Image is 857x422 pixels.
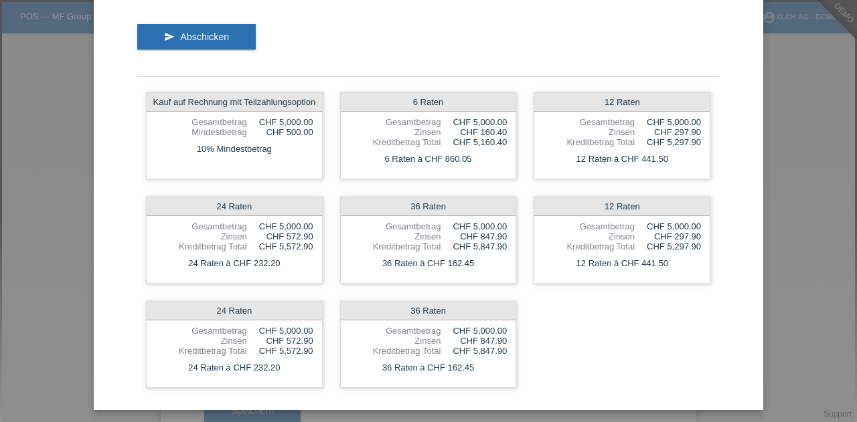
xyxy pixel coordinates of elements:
div: Zinsen [155,231,247,241]
div: CHF 847.90 [441,336,507,346]
div: CHF 500.00 [247,127,313,137]
div: 12 Raten à CHF 441.50 [534,255,710,272]
div: CHF 5,847.90 [441,241,507,251]
div: Kreditbetrag Total [349,137,441,147]
div: CHF 5,000.00 [247,117,313,127]
div: Kreditbetrag Total [543,137,635,147]
div: Kreditbetrag Total [349,346,441,356]
div: CHF 5,847.90 [441,346,507,356]
div: Zinsen [543,127,635,137]
div: 6 Raten à CHF 860.05 [341,150,516,168]
div: 24 Raten [147,302,322,320]
span: Abschicken [180,31,229,42]
div: CHF 5,000.00 [635,221,701,231]
div: 24 Raten à CHF 232.20 [147,359,322,377]
button: send Abschicken [137,24,256,49]
div: 24 Raten [147,197,322,216]
div: Zinsen [349,127,441,137]
div: Zinsen [349,231,441,241]
div: Zinsen [349,336,441,346]
div: Kauf auf Rechnung mit Teilzahlungsoption [147,93,322,112]
div: CHF 5,000.00 [441,117,507,127]
div: CHF 5,000.00 [247,221,313,231]
div: 12 Raten à CHF 441.50 [534,150,710,168]
div: 36 Raten [341,302,516,320]
div: Gesamtbetrag [543,117,635,127]
div: CHF 5,000.00 [247,326,313,336]
div: Gesamtbetrag [155,221,247,231]
div: CHF 160.40 [441,127,507,137]
div: CHF 5,000.00 [635,117,701,127]
div: 6 Raten [341,93,516,112]
div: CHF 5,297.90 [635,241,701,251]
div: Gesamtbetrag [349,221,441,231]
div: 36 Raten à CHF 162.45 [341,359,516,377]
div: 12 Raten [534,93,710,112]
div: Kreditbetrag Total [155,346,247,356]
div: 12 Raten [534,197,710,216]
div: Kreditbetrag Total [155,241,247,251]
div: CHF 297.90 [635,231,701,241]
div: 36 Raten [341,197,516,216]
div: Gesamtbetrag [349,117,441,127]
div: Zinsen [543,231,635,241]
div: Kreditbetrag Total [543,241,635,251]
div: CHF 297.90 [635,127,701,137]
div: CHF 572.90 [247,231,313,241]
div: CHF 847.90 [441,231,507,241]
div: CHF 5,572.90 [247,346,313,356]
i: send [164,31,175,42]
div: 36 Raten à CHF 162.45 [341,255,516,272]
div: Zinsen [155,336,247,346]
div: 24 Raten à CHF 232.20 [147,255,322,272]
div: Mindestbetrag [155,127,247,137]
div: Gesamtbetrag [155,117,247,127]
div: 10% Mindestbetrag [147,140,322,158]
div: CHF 5,000.00 [441,326,507,336]
div: Gesamtbetrag [543,221,635,231]
div: CHF 5,160.40 [441,137,507,147]
div: CHF 5,572.90 [247,241,313,251]
div: CHF 5,297.90 [635,137,701,147]
div: Kreditbetrag Total [349,241,441,251]
div: CHF 572.90 [247,336,313,346]
div: Gesamtbetrag [349,326,441,336]
div: Gesamtbetrag [155,326,247,336]
div: CHF 5,000.00 [441,221,507,231]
